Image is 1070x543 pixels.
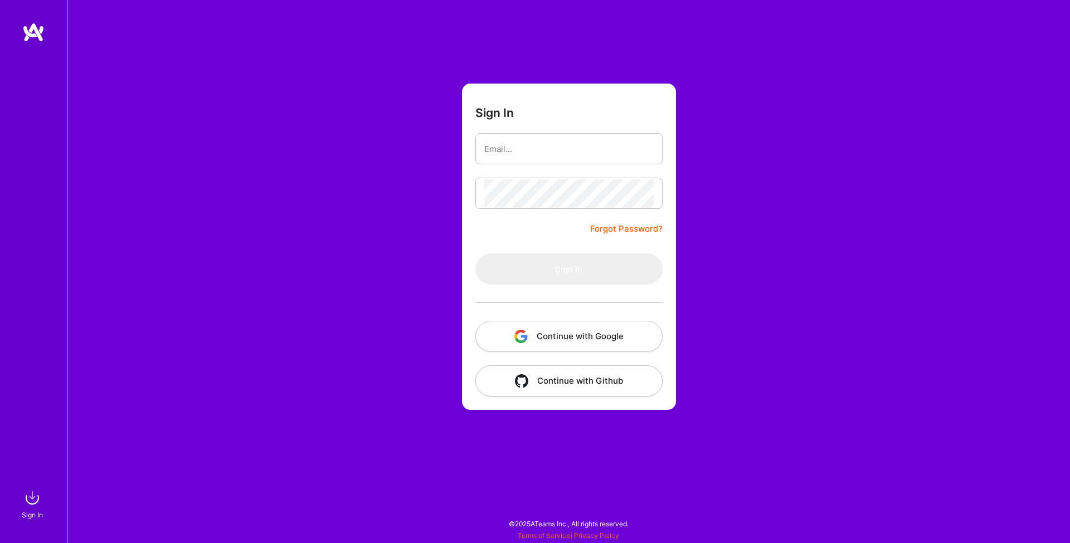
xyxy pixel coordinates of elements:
[475,321,663,352] button: Continue with Google
[574,531,619,540] a: Privacy Policy
[475,365,663,397] button: Continue with Github
[67,510,1070,537] div: © 2025 ATeams Inc., All rights reserved.
[22,509,43,521] div: Sign In
[23,487,43,521] a: sign inSign In
[518,531,619,540] span: |
[515,374,528,388] img: icon
[590,222,663,236] a: Forgot Password?
[484,135,654,163] input: Email...
[22,22,45,42] img: logo
[21,487,43,509] img: sign in
[475,253,663,285] button: Sign In
[475,106,514,120] h3: Sign In
[514,330,528,343] img: icon
[518,531,570,540] a: Terms of Service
